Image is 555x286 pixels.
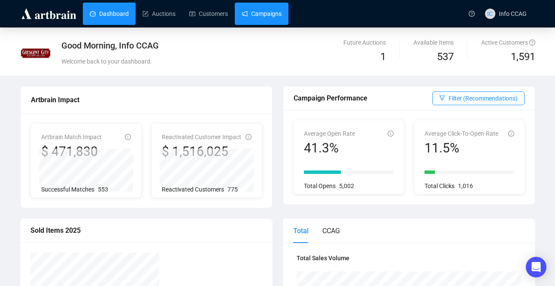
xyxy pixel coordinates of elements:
span: Artbrain Match Impact [41,134,102,140]
span: 775 [227,186,238,193]
img: logo [20,7,78,21]
div: $ 471,830 [41,143,102,160]
span: IC [487,9,493,18]
a: Dashboard [90,3,129,25]
span: Successful Matches [41,186,94,193]
div: Artbrain Impact [31,94,262,105]
div: 11.5% [425,140,498,156]
a: Campaigns [242,3,282,25]
span: 1 [380,51,386,63]
span: question-circle [469,11,475,17]
a: Auctions [143,3,176,25]
span: Reactivated Customers [162,186,224,193]
span: Total Opens [304,183,336,189]
img: 5eda43be832cb40014bce98a.jpg [21,38,51,68]
span: info-circle [246,134,252,140]
span: Info CCAG [499,10,527,17]
span: info-circle [388,131,394,137]
span: 5,002 [339,183,354,189]
span: Filter (Recommendations) [449,94,518,103]
span: Average Open Rate [304,130,355,137]
span: 537 [437,51,454,63]
span: Active Customers [481,39,535,46]
span: Average Click-To-Open-Rate [425,130,498,137]
div: Good Morning, Info CCAG [61,40,361,52]
div: CCAG [322,225,340,236]
h4: Total Sales Volume [297,253,522,263]
div: Total [293,225,309,236]
div: Available Items [413,38,454,47]
span: filter [439,95,445,101]
span: 1,016 [458,183,473,189]
span: 553 [98,186,108,193]
span: 1,591 [511,49,535,65]
div: 41.3% [304,140,355,156]
button: Filter (Recommendations) [432,91,525,105]
div: Open Intercom Messenger [526,257,546,277]
span: info-circle [508,131,514,137]
div: Campaign Performance [294,93,432,103]
div: $ 1,516,025 [162,143,241,160]
span: info-circle [125,134,131,140]
span: Reactivated Customer Impact [162,134,241,140]
span: question-circle [529,40,535,46]
span: Total Clicks [425,183,455,189]
a: Customers [189,3,228,25]
div: Welcome back to your dashboard. [61,57,361,66]
div: Sold Items 2025 [30,225,262,236]
div: Future Auctions [343,38,386,47]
